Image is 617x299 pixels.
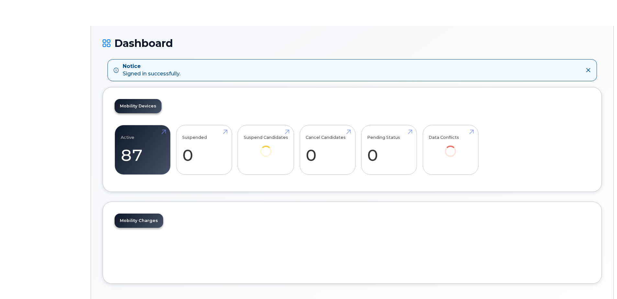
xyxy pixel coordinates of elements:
[244,128,288,166] a: Suspend Candidates
[367,128,411,171] a: Pending Status 0
[103,38,602,49] h1: Dashboard
[306,128,349,171] a: Cancel Candidates 0
[429,128,472,166] a: Data Conflicts
[115,214,163,228] a: Mobility Charges
[123,63,180,78] div: Signed in successfully.
[123,63,180,70] strong: Notice
[121,128,164,171] a: Active 87
[115,99,162,113] a: Mobility Devices
[182,128,226,171] a: Suspended 0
